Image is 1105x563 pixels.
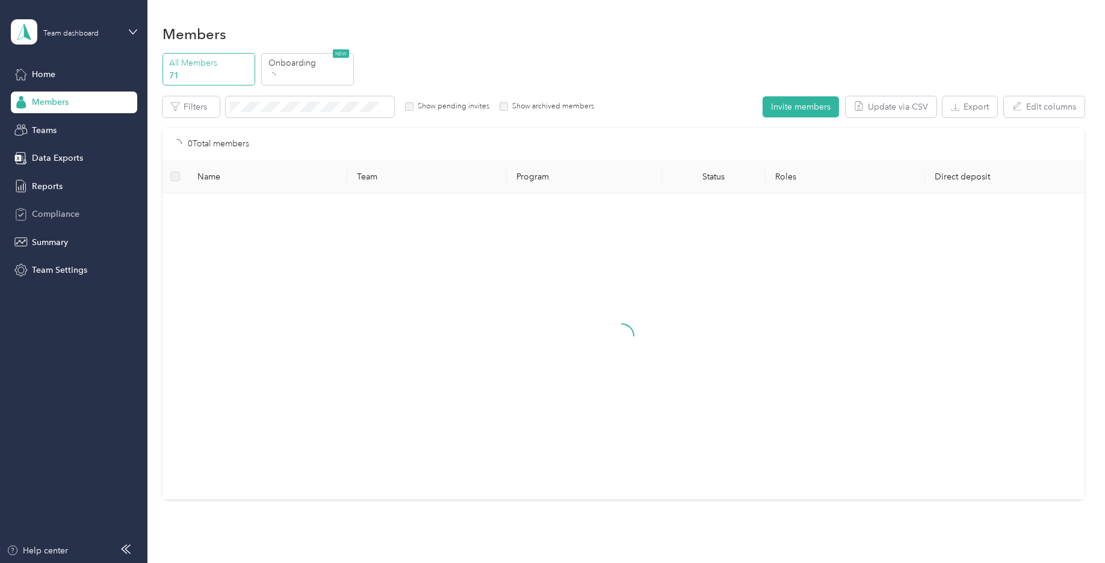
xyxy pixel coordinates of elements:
[508,101,594,112] label: Show archived members
[32,68,55,81] span: Home
[32,264,87,276] span: Team Settings
[32,152,83,164] span: Data Exports
[347,160,507,193] th: Team
[846,96,936,117] button: Update via CSV
[162,96,220,117] button: Filters
[32,96,69,108] span: Members
[1004,96,1085,117] button: Edit columns
[766,160,925,193] th: Roles
[507,160,662,193] th: Program
[7,544,68,557] button: Help center
[32,236,68,249] span: Summary
[43,30,99,37] div: Team dashboard
[162,28,226,40] h1: Members
[188,160,347,193] th: Name
[197,172,338,182] span: Name
[169,69,251,82] p: 71
[32,124,57,137] span: Teams
[942,96,997,117] button: Export
[763,96,839,117] button: Invite members
[169,57,251,69] p: All Members
[1038,496,1105,563] iframe: Everlance-gr Chat Button Frame
[32,180,63,193] span: Reports
[333,49,349,58] span: NEW
[925,160,1085,193] th: Direct deposit
[268,57,350,69] p: Onboarding
[188,137,249,151] p: 0 Total members
[32,208,79,220] span: Compliance
[662,160,766,193] th: Status
[413,101,489,112] label: Show pending invites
